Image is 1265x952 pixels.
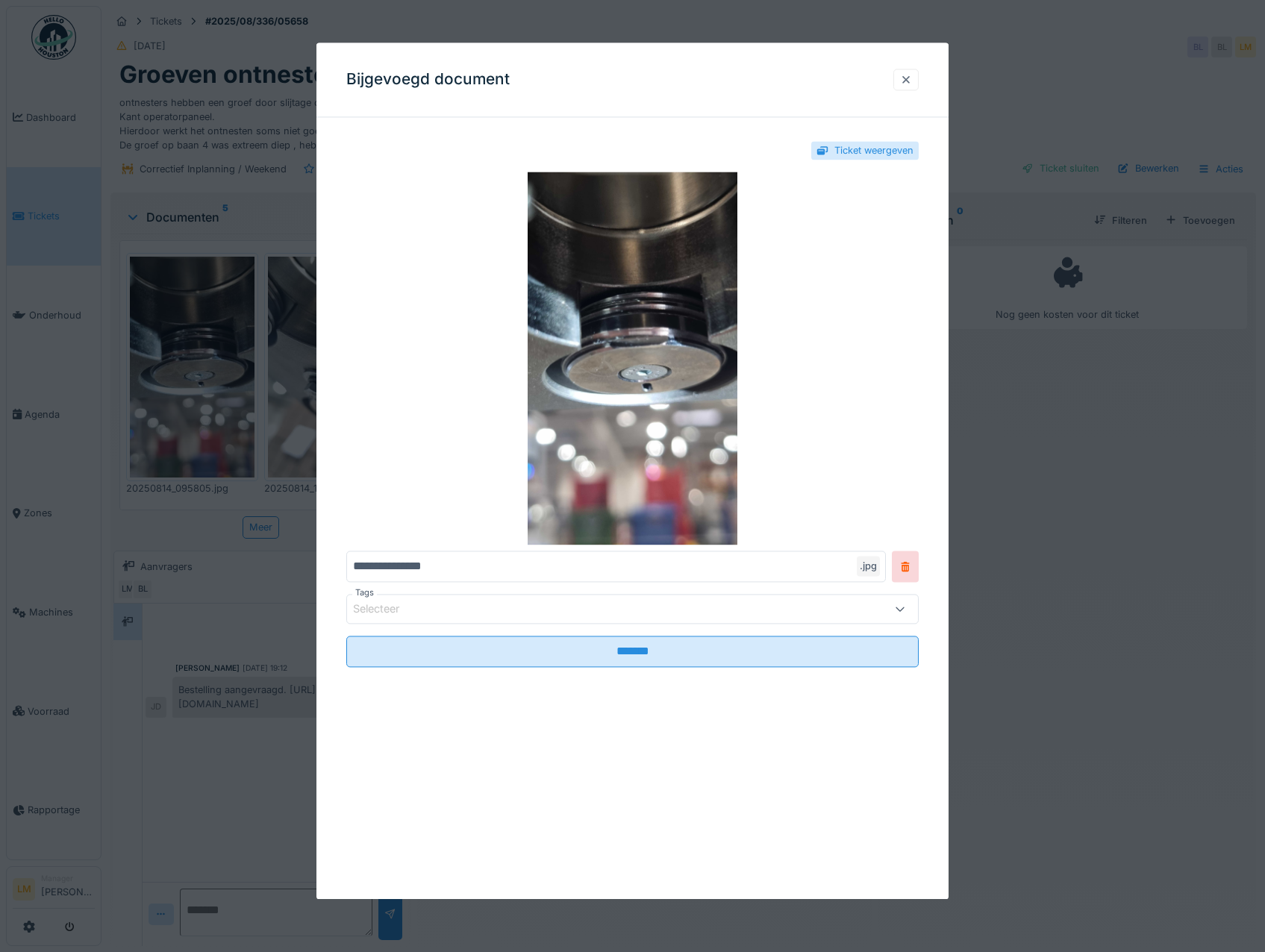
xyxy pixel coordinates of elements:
div: Ticket weergeven [834,143,913,157]
div: .jpg [857,557,880,577]
label: Tags [352,587,377,600]
img: 4390948f-0777-4f1c-aa7d-2d728188cec6-20250814_095805.jpg [346,172,919,545]
h3: Bijgevoegd document [346,70,510,89]
div: Selecteer [353,601,420,618]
